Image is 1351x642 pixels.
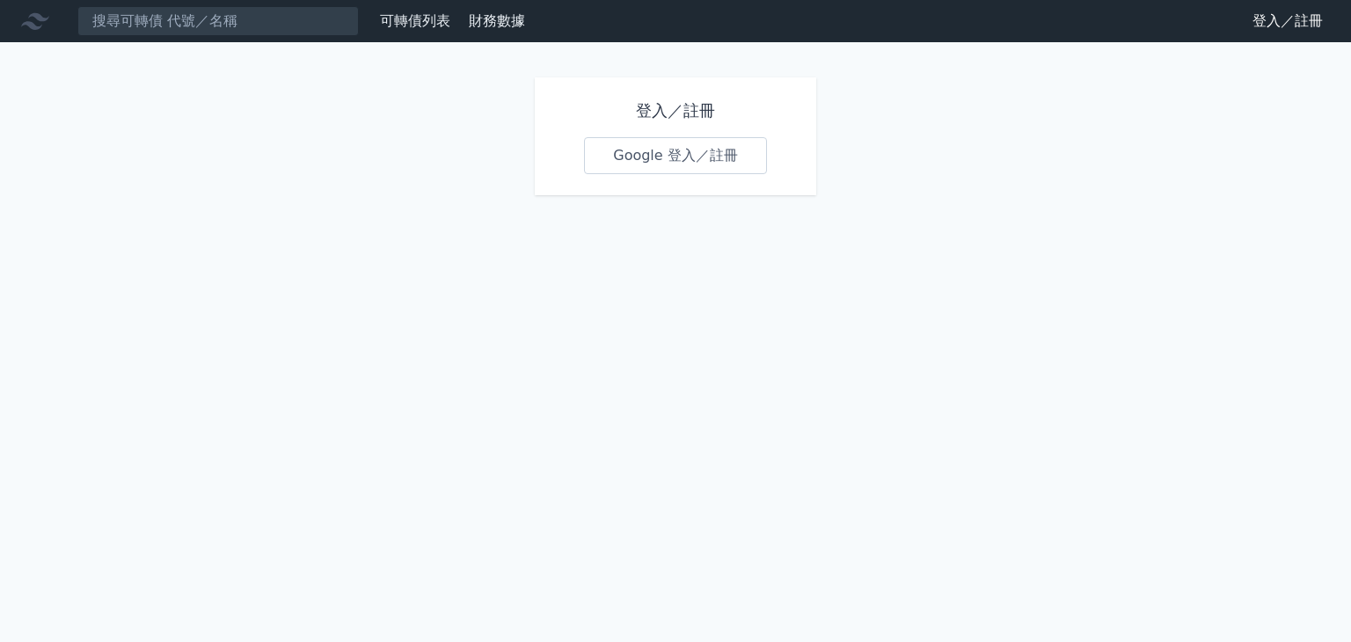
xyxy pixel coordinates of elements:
[584,98,767,123] h1: 登入／註冊
[469,12,525,29] a: 財務數據
[77,6,359,36] input: 搜尋可轉債 代號／名稱
[584,137,767,174] a: Google 登入／註冊
[380,12,450,29] a: 可轉債列表
[1238,7,1337,35] a: 登入／註冊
